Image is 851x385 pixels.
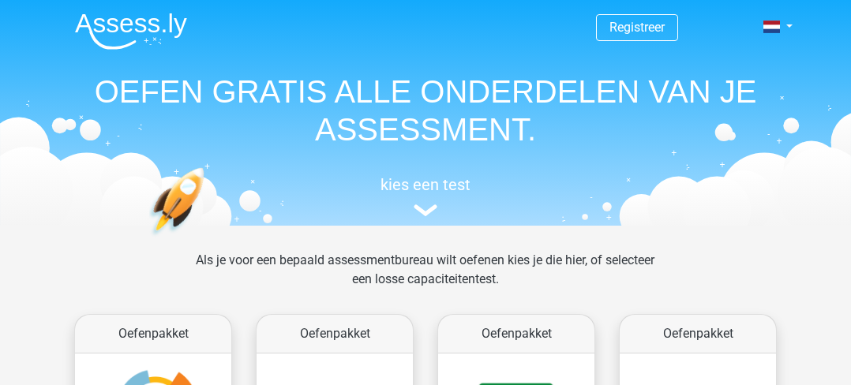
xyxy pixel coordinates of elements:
a: kies een test [62,175,789,217]
a: Registreer [609,20,665,35]
div: Als je voor een bepaald assessmentbureau wilt oefenen kies je die hier, of selecteer een losse ca... [183,251,667,308]
img: Assessly [75,13,187,50]
h1: OEFEN GRATIS ALLE ONDERDELEN VAN JE ASSESSMENT. [62,73,789,148]
h5: kies een test [62,175,789,194]
img: assessment [414,204,437,216]
img: oefenen [149,167,265,310]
